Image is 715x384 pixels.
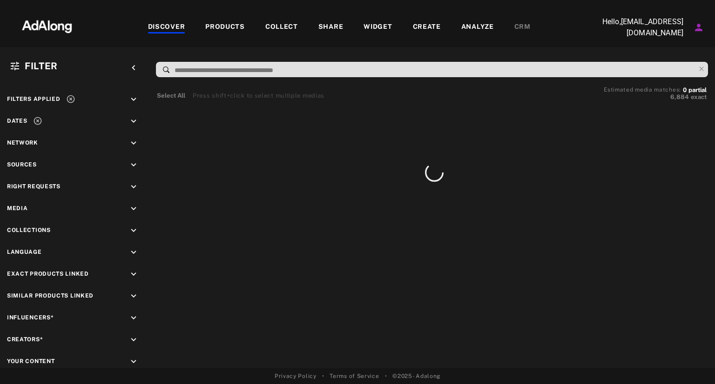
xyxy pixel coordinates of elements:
[7,271,89,277] span: Exact Products Linked
[7,205,28,212] span: Media
[128,182,139,192] i: keyboard_arrow_down
[193,91,324,100] div: Press shift+click to select multiple medias
[670,93,689,100] span: 6,884
[7,292,94,299] span: Similar Products Linked
[392,372,440,380] span: © 2025 - Adalong
[7,96,61,102] span: Filters applied
[364,22,392,33] div: WIDGET
[265,22,298,33] div: COLLECT
[128,160,139,170] i: keyboard_arrow_down
[7,249,42,255] span: Language
[128,291,139,301] i: keyboard_arrow_down
[590,16,683,39] p: Hello, [EMAIL_ADDRESS][DOMAIN_NAME]
[7,336,43,343] span: Creators*
[604,86,681,93] span: Estimated media matches:
[683,88,707,93] button: 0partial
[128,269,139,279] i: keyboard_arrow_down
[128,94,139,105] i: keyboard_arrow_down
[148,22,185,33] div: DISCOVER
[7,227,51,233] span: Collections
[275,372,317,380] a: Privacy Policy
[7,161,37,168] span: Sources
[604,93,707,102] button: 6,884exact
[413,22,441,33] div: CREATE
[514,22,531,33] div: CRM
[128,335,139,345] i: keyboard_arrow_down
[157,91,185,100] button: Select All
[318,22,344,33] div: SHARE
[7,139,38,146] span: Network
[7,183,61,190] span: Right Requests
[205,22,245,33] div: PRODUCTS
[385,372,387,380] span: •
[128,116,139,126] i: keyboard_arrow_down
[461,22,494,33] div: ANALYZE
[691,20,707,35] button: Account settings
[7,118,27,124] span: Dates
[128,313,139,323] i: keyboard_arrow_down
[128,225,139,236] i: keyboard_arrow_down
[683,86,687,93] span: 0
[128,357,139,367] i: keyboard_arrow_down
[25,60,58,72] span: Filter
[7,358,54,364] span: Your Content
[322,372,324,380] span: •
[7,314,54,321] span: Influencers*
[128,63,139,73] i: keyboard_arrow_left
[128,204,139,214] i: keyboard_arrow_down
[330,372,379,380] a: Terms of Service
[128,138,139,148] i: keyboard_arrow_down
[128,247,139,258] i: keyboard_arrow_down
[6,12,88,40] img: 63233d7d88ed69de3c212112c67096b6.png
